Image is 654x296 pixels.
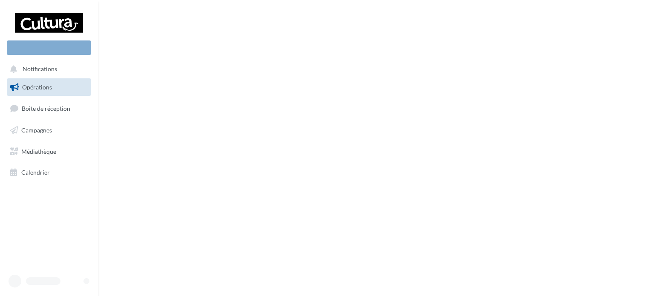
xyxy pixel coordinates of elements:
span: Campagnes [21,126,52,134]
span: Médiathèque [21,147,56,155]
span: Notifications [23,66,57,73]
span: Opérations [22,83,52,91]
a: Calendrier [5,164,93,181]
a: Opérations [5,78,93,96]
a: Médiathèque [5,143,93,161]
a: Campagnes [5,121,93,139]
span: Calendrier [21,169,50,176]
div: Nouvelle campagne [7,40,91,55]
a: Boîte de réception [5,99,93,118]
span: Boîte de réception [22,105,70,112]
